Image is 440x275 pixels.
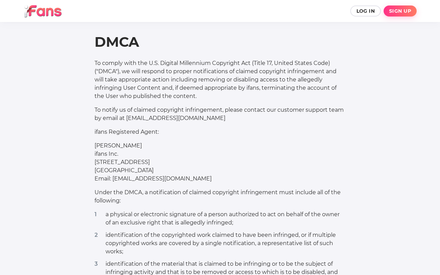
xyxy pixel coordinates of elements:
[95,33,346,51] h1: DMCA
[95,106,346,122] p: To notify us of claimed copyright infringement, please contact our customer support team by email...
[95,210,346,227] li: a physical or electronic signature of a person authorized to act on behalf of the owner of an exc...
[350,5,381,16] button: Log In
[95,142,346,183] p: [PERSON_NAME] ifans Inc. [STREET_ADDRESS] [GEOGRAPHIC_DATA] Email: [EMAIL_ADDRESS][DOMAIN_NAME]
[95,128,346,136] p: ifans Registered Agent:
[384,5,417,16] button: Sign up
[95,188,346,205] p: Under the DMCA, a notification of claimed copyright infringement must include all of the following:
[389,8,411,14] span: Sign up
[95,59,346,100] p: To comply with the U.S. Digital Millennium Copyright Act (Title 17, United States Code) ("DMCA"),...
[95,231,346,256] li: identification of the copyrighted work claimed to have been infringed, or if multiple copyrighted...
[356,8,375,14] span: Log In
